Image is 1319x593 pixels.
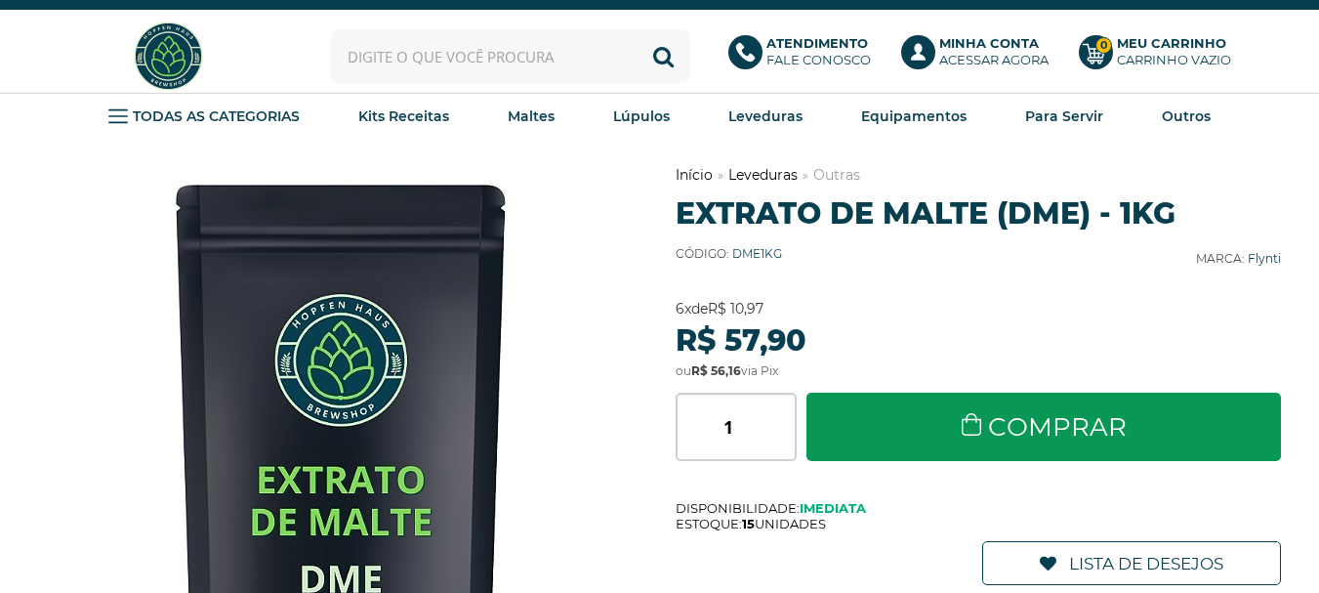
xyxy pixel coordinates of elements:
a: Kits Receitas [358,102,449,131]
a: Lúpulos [613,102,670,131]
button: Buscar [637,29,690,83]
a: AtendimentoFale conosco [728,35,882,78]
input: Digite o que você procura [331,29,690,83]
strong: Leveduras [728,107,803,125]
p: Fale conosco [766,35,871,68]
a: Comprar [806,393,1282,461]
strong: Maltes [508,107,555,125]
a: Outras [813,166,860,184]
a: Flynti [1248,251,1281,266]
span: Disponibilidade: [676,500,1282,516]
div: Carrinho Vazio [1117,52,1231,68]
strong: TODAS AS CATEGORIAS [133,107,300,125]
a: TODAS AS CATEGORIAS [108,102,300,131]
strong: R$ 56,16 [691,363,741,378]
b: Minha Conta [939,35,1039,51]
strong: Equipamentos [861,107,967,125]
a: Outros [1162,102,1211,131]
a: Leveduras [728,102,803,131]
span: DME1KG [732,246,782,261]
a: Início [676,166,713,184]
strong: R$ 10,97 [708,300,763,318]
b: Código: [676,246,729,261]
strong: Outros [1162,107,1211,125]
b: Atendimento [766,35,868,51]
a: Para Servir [1025,102,1103,131]
a: Equipamentos [861,102,967,131]
strong: 0 [1095,37,1112,54]
strong: 6x [676,300,691,318]
span: de [676,300,763,318]
a: Leveduras [728,166,798,184]
h1: Extrato de malte (DME) - 1KG [676,195,1282,232]
p: Acessar agora [939,35,1049,68]
strong: R$ 57,90 [676,322,806,359]
a: Lista de Desejos [982,541,1281,585]
a: Maltes [508,102,555,131]
b: Meu Carrinho [1117,35,1226,51]
strong: Para Servir [1025,107,1103,125]
strong: Lúpulos [613,107,670,125]
span: Estoque: unidades [676,516,1282,531]
b: Marca: [1196,251,1245,266]
strong: Kits Receitas [358,107,449,125]
b: Imediata [800,500,866,516]
img: Hopfen Haus BrewShop [132,20,205,93]
a: Minha ContaAcessar agora [901,35,1059,78]
b: 15 [742,516,755,531]
span: ou via Pix [676,363,778,378]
